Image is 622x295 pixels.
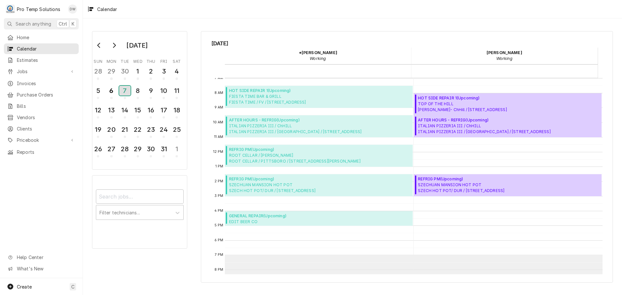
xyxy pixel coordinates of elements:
[92,175,187,248] div: Calendar Filters
[120,105,130,115] div: 14
[225,86,413,108] div: [Service] HOT SIDE REPAIR 1 FIESTA TIME BAR & GRILL FIESTA TIME / FV / 1063 E Broad St, Fuquay-Va...
[213,105,225,110] span: 9 AM
[17,57,75,63] span: Estimates
[172,105,182,115] div: 18
[93,144,103,154] div: 26
[146,125,156,134] div: 23
[17,125,75,132] span: Clients
[4,32,79,43] a: Home
[170,57,183,64] th: Saturday
[4,18,79,29] button: Search anythingCtrlK
[310,56,326,61] em: Working
[229,219,343,224] span: EDIT BEER CO EDIT BEER CO / RAL / [STREET_ADDRESS][PERSON_NAME]
[106,86,116,96] div: 6
[133,144,143,154] div: 29
[4,43,79,54] a: Calendar
[17,34,75,41] span: Home
[229,182,316,194] span: SZECHUAN MANSION HOT POT SZECH HOT POT/ DUR / [STREET_ADDRESS]
[299,50,337,55] strong: *[PERSON_NAME]
[92,57,105,64] th: Sunday
[72,20,75,27] span: K
[105,57,118,64] th: Monday
[144,57,157,64] th: Thursday
[487,50,522,55] strong: [PERSON_NAME]
[225,211,413,226] div: GENERAL REPAIR(Upcoming)EDIT BEER COEDIT BEER CO / RAL / [STREET_ADDRESS][PERSON_NAME]
[96,189,184,204] input: Search jobs...
[4,135,79,145] a: Go to Pricebook
[133,105,143,115] div: 15
[159,144,169,154] div: 31
[17,137,66,143] span: Pricebook
[133,86,143,96] div: 8
[119,86,131,96] div: 7
[213,238,225,243] span: 6 PM
[229,117,362,123] span: AFTER HOURS - REFRIG ( Upcoming )
[146,66,156,76] div: 2
[17,103,75,109] span: Bills
[17,80,75,87] span: Invoices
[4,252,79,263] a: Go to Help Center
[229,147,361,153] span: REFRIG PM ( Upcoming )
[4,89,79,100] a: Purchase Orders
[17,284,32,289] span: Create
[6,5,15,14] div: Pro Temp Solutions's Avatar
[133,66,143,76] div: 1
[225,115,413,137] div: AFTER HOURS - REFRIG(Upcoming)ITALIAN PIZZERIA III / ChHILLITALIAN PIZZERIA III / [GEOGRAPHIC_DAT...
[418,123,550,135] span: ITALIAN PIZZERIA III / ChHILL ITALIAN PIZZERIA III / [GEOGRAPHIC_DATA] / [STREET_ADDRESS]
[124,40,150,51] div: [DATE]
[120,125,130,134] div: 21
[71,283,75,290] span: C
[159,86,169,96] div: 10
[118,57,131,64] th: Tuesday
[414,174,602,196] div: REFRIG PM(Upcoming)SZECHUAN MANSION HOT POTSZECH HOT POT/ DUR / [STREET_ADDRESS]
[418,176,504,182] span: REFRIG PM ( Upcoming )
[418,95,507,101] span: HOT SIDE REPAIR 1 ( Upcoming )
[229,123,362,135] span: ITALIAN PIZZERIA III / ChHILL ITALIAN PIZZERIA III / [GEOGRAPHIC_DATA] / [STREET_ADDRESS]
[496,56,513,61] em: Working
[120,144,130,154] div: 28
[17,149,75,155] span: Reports
[106,144,116,154] div: 27
[213,223,225,228] span: 5 PM
[229,88,306,94] span: HOT SIDE REPAIR 1 ( Upcoming )
[4,147,79,157] a: Reports
[93,66,103,76] div: 28
[225,48,411,64] div: *Kevin Williams - Working
[17,91,75,98] span: Purchase Orders
[229,176,316,182] span: REFRIG PM ( Upcoming )
[159,66,169,76] div: 3
[225,174,413,196] div: [Service] REFRIG PM SZECHUAN MANSION HOT POT SZECH HOT POT/ DUR / 746 9th St, Durham, NC 27705 ID...
[213,267,225,272] span: 8 PM
[17,6,60,13] div: Pro Temp Solutions
[225,86,413,108] div: HOT SIDE REPAIR 1(Upcoming)FIESTA TIME BAR & GRILLFIESTA TIME / FV / [STREET_ADDRESS]
[213,90,225,96] span: 8 AM
[4,263,79,274] a: Go to What's New
[213,252,225,257] span: 7 PM
[172,86,182,96] div: 11
[17,254,75,261] span: Help Center
[212,149,225,154] span: 12 PM
[146,86,156,96] div: 9
[172,144,182,154] div: 1
[93,125,103,134] div: 19
[17,68,66,75] span: Jobs
[414,93,602,115] div: [Service] HOT SIDE REPAIR 1 TOP OF THE HILL TOTH- ChHill / 100 E Franklin St, Chapel Hill, NC 275...
[212,120,225,125] span: 10 AM
[229,153,361,164] span: ROOT CELLAR / [PERSON_NAME] ROOT CELLAR / PITTSBORO / [STREET_ADDRESS][PERSON_NAME]
[120,66,130,76] div: 30
[213,193,225,199] span: 3 PM
[172,66,182,76] div: 4
[225,115,413,137] div: [Service] AFTER HOURS - REFRIG ITALIAN PIZZERIA III / ChHILL ITALIAN PIZZERIA III / ChHILL / 508 ...
[159,105,169,115] div: 17
[157,57,170,64] th: Friday
[17,45,75,52] span: Calendar
[68,5,77,14] div: DW
[212,39,603,48] span: [DATE]
[59,20,67,27] span: Ctrl
[213,134,225,140] span: 11 AM
[106,66,116,76] div: 29
[68,5,77,14] div: Dana Williams's Avatar
[146,144,156,154] div: 30
[16,20,51,27] span: Search anything
[172,125,182,134] div: 25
